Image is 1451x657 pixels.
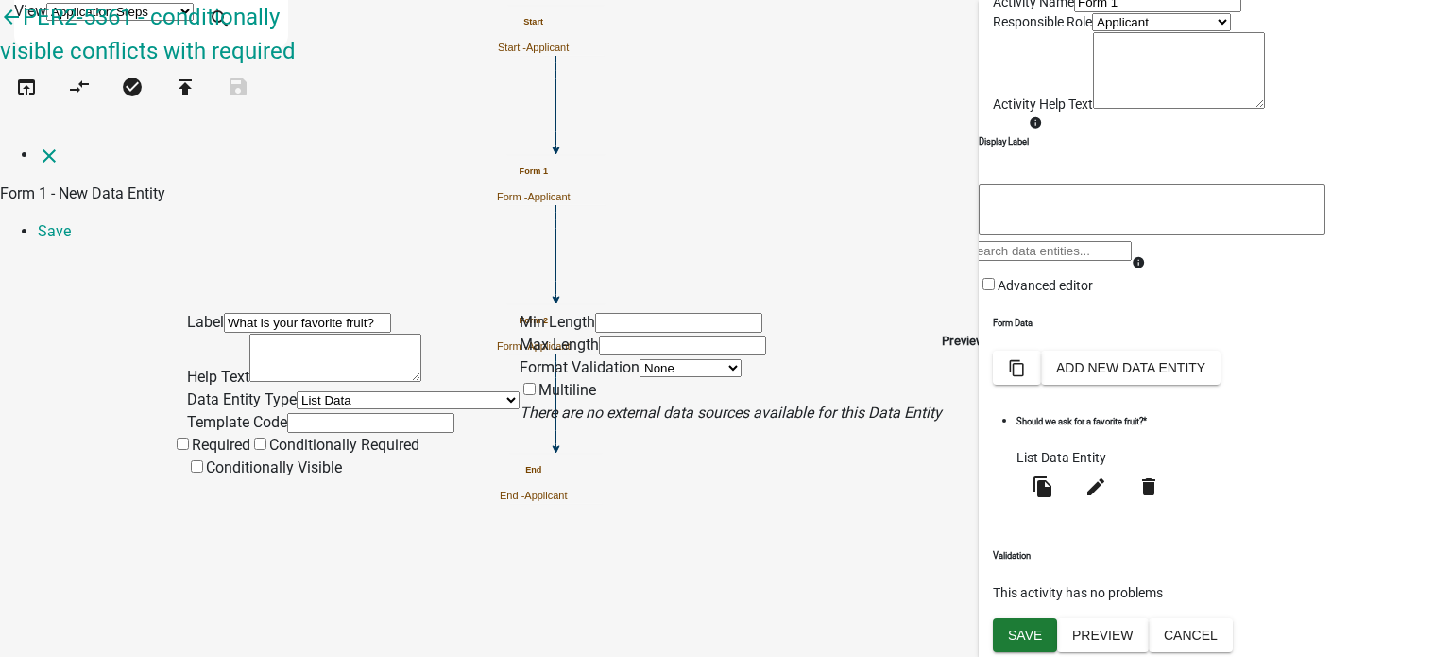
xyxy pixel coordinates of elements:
[993,317,1437,330] h6: Form Data
[964,241,1132,261] input: Search data entities...
[187,390,297,408] label: Data Entity Type
[1084,475,1107,498] i: edit
[191,460,203,473] input: Conditionally Visible
[187,458,342,476] label: Conditionally Visible
[520,358,640,376] label: Format Validation
[1041,351,1221,385] button: Add New Data Entity
[212,68,265,109] button: Save
[187,368,249,386] label: Help Text
[15,76,38,102] i: open_in_browser
[38,145,60,167] i: close
[1149,618,1233,652] button: Cancel
[520,381,596,399] label: Multiline
[523,383,536,395] input: Multiline
[1016,415,1175,428] h6: Should we ask for a favorite fruit?
[520,404,942,422] i: There are no external data sources available for this Data Entity
[174,76,196,102] i: publish
[106,68,159,109] button: No problems
[121,76,144,102] i: check_circle
[1008,628,1042,643] span: Save
[187,413,287,431] label: Template Code
[159,68,212,109] button: Publish
[1032,475,1054,498] i: file_copy
[993,549,1437,562] h6: Validation
[993,96,1093,112] label: Activity Help Text
[993,361,1041,376] wm-modal-confirm: Bulk Actions
[520,313,595,331] label: Min Length
[53,68,106,109] button: Auto Layout
[993,14,1092,29] label: Responsible Role
[227,76,249,102] i: save
[993,583,1437,603] p: This activity has no problems
[254,438,266,450] input: Conditionally Required
[250,436,419,454] label: Conditionally Required
[979,278,1093,293] label: Advanced editor
[177,438,189,450] input: Required
[1137,475,1160,498] i: delete
[520,336,599,354] label: Max Length
[1122,483,1175,498] wm-modal-confirm: Delete
[173,436,250,454] label: Required
[1057,618,1149,652] button: Preview
[942,332,985,351] h5: Preview
[1029,116,1042,130] i: info
[979,135,1029,148] h6: Display Label
[38,222,71,240] a: Save
[1016,450,1106,465] span: List Data Entity
[187,313,224,331] label: Label
[68,76,91,102] i: compare_arrows
[1008,359,1026,377] i: content_copy
[1132,256,1145,269] i: info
